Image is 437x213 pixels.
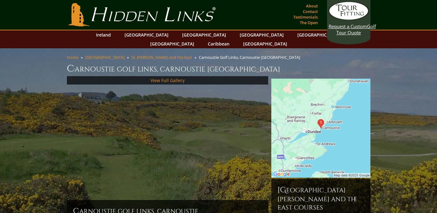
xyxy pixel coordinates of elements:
[131,54,192,60] a: St. [PERSON_NAME] and the East
[93,30,114,39] a: Ireland
[329,2,369,36] a: Request a CustomGolf Tour Quote
[147,39,197,48] a: [GEOGRAPHIC_DATA]
[205,39,233,48] a: Caribbean
[85,54,125,60] a: [GEOGRAPHIC_DATA]
[179,30,229,39] a: [GEOGRAPHIC_DATA]
[301,7,319,16] a: Contact
[237,30,287,39] a: [GEOGRAPHIC_DATA]
[151,77,185,83] a: View Full Gallery
[292,13,319,21] a: Testimonials
[271,79,370,178] img: Google Map of Carnoustie Golf Centre, Links Parade, Carnoustie DD7 7JE, United Kingdom
[67,54,78,60] a: Home
[304,2,319,10] a: About
[199,54,303,60] li: Carnoustie Golf Links, Carnoustie [GEOGRAPHIC_DATA]
[67,63,370,75] h1: Carnoustie Golf Links, Carnoustie [GEOGRAPHIC_DATA]
[298,18,319,27] a: The Open
[121,30,172,39] a: [GEOGRAPHIC_DATA]
[240,39,290,48] a: [GEOGRAPHIC_DATA]
[294,30,344,39] a: [GEOGRAPHIC_DATA]
[329,23,367,29] span: Request a Custom
[277,185,364,212] h6: [GEOGRAPHIC_DATA][PERSON_NAME] and the East Courses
